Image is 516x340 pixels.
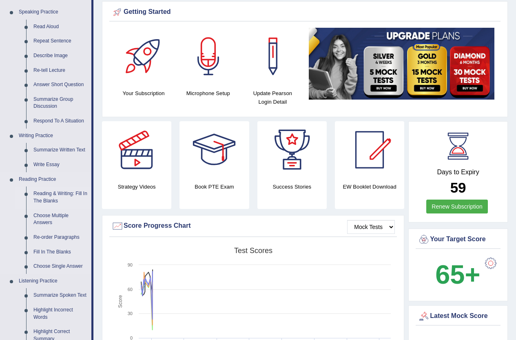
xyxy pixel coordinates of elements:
a: Answer Short Question [30,78,91,92]
h4: Strategy Videos [102,182,171,191]
h4: EW Booklet Download [335,182,404,191]
a: Highlight Incorrect Words [30,303,91,324]
h4: Update Pearson Login Detail [244,89,301,106]
b: 59 [450,180,466,196]
a: Re-order Paragraphs [30,230,91,245]
text: 30 [128,311,133,316]
div: Your Target Score [418,233,498,246]
a: Read Aloud [30,20,91,34]
h4: Microphone Setup [180,89,236,98]
a: Choose Single Answer [30,259,91,274]
div: Getting Started [111,6,498,18]
a: Summarize Spoken Text [30,288,91,303]
a: Choose Multiple Answers [30,209,91,230]
a: Write Essay [30,158,91,172]
a: Speaking Practice [15,5,91,20]
div: Score Progress Chart [111,220,395,232]
a: Summarize Written Text [30,143,91,158]
a: Respond To A Situation [30,114,91,129]
a: Fill In The Blanks [30,245,91,260]
h4: Your Subscription [115,89,172,98]
a: Reading Practice [15,172,91,187]
img: small5.jpg [309,28,494,100]
a: Describe Image [30,49,91,63]
h4: Book PTE Exam [179,182,249,191]
b: 65+ [435,260,480,289]
tspan: Test scores [234,247,272,255]
a: Summarize Group Discussion [30,92,91,114]
a: Re-tell Lecture [30,63,91,78]
h4: Days to Expiry [418,169,498,176]
tspan: Score [117,295,123,308]
a: Writing Practice [15,129,91,143]
text: 60 [128,287,133,292]
div: Latest Mock Score [418,310,498,322]
a: Listening Practice [15,274,91,289]
a: Repeat Sentence [30,34,91,49]
a: Renew Subscription [426,200,488,213]
text: 90 [128,262,133,267]
a: Reading & Writing: Fill In The Blanks [30,187,91,208]
h4: Success Stories [257,182,327,191]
